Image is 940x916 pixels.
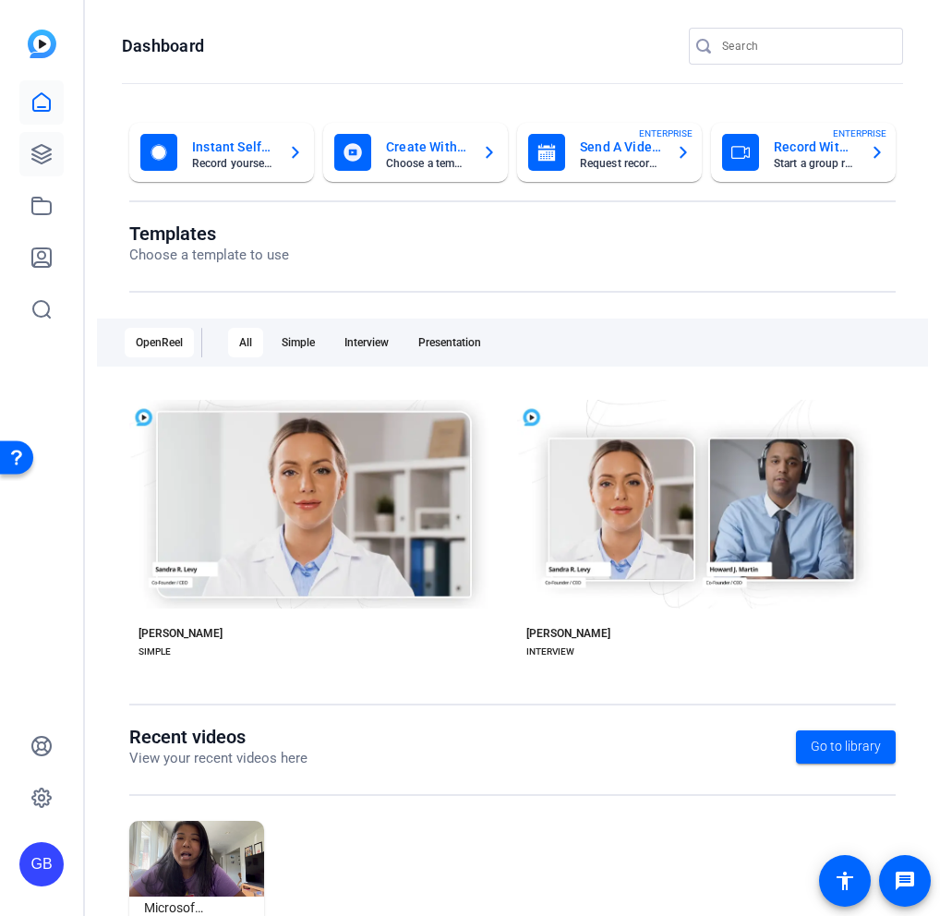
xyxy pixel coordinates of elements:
a: Go to library [796,730,896,764]
img: blue-gradient.svg [28,30,56,58]
input: Search [722,35,888,57]
button: Instant Self RecordRecord yourself or your screen [129,123,314,182]
mat-icon: accessibility [834,870,856,892]
mat-card-title: Create With A Template [386,136,467,158]
mat-icon: message [894,870,916,892]
div: All [228,328,263,357]
mat-card-title: Record With Others [774,136,855,158]
div: GB [19,842,64,886]
button: Create With A TemplateChoose a template to get started [323,123,508,182]
div: INTERVIEW [526,645,574,659]
div: Interview [333,328,400,357]
button: Record With OthersStart a group recording sessionENTERPRISE [711,123,896,182]
h1: Recent videos [129,726,307,748]
h1: Dashboard [122,35,204,57]
span: Go to library [811,737,881,756]
mat-card-title: Send A Video Request [580,136,661,158]
mat-card-subtitle: Request recordings from anyone, anywhere [580,158,661,169]
img: MicrosoftTeams-video [129,821,264,897]
div: Simple [271,328,326,357]
p: View your recent videos here [129,748,307,769]
mat-card-subtitle: Start a group recording session [774,158,855,169]
mat-card-subtitle: Record yourself or your screen [192,158,273,169]
div: SIMPLE [139,645,171,659]
div: Presentation [407,328,492,357]
span: ENTERPRISE [639,127,693,140]
p: Choose a template to use [129,245,289,266]
button: Send A Video RequestRequest recordings from anyone, anywhereENTERPRISE [517,123,702,182]
div: [PERSON_NAME] [526,626,610,641]
div: [PERSON_NAME] [139,626,223,641]
span: ENTERPRISE [833,127,886,140]
h1: Templates [129,223,289,245]
mat-card-title: Instant Self Record [192,136,273,158]
div: OpenReel [125,328,194,357]
mat-card-subtitle: Choose a template to get started [386,158,467,169]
